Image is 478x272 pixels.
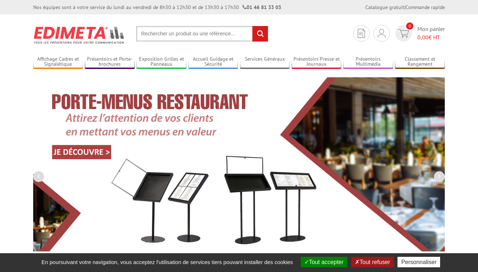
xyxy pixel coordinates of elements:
span: 0,00 [417,34,429,41]
a: Classement et Rangement [395,56,445,68]
a: Accueil Guidage et Sécurité [188,56,238,68]
div: | [365,4,445,11]
a: devis rapide 0 Mon panier 0,00€ HT [394,25,445,42]
a: Présentoirs Multimédia [343,56,393,68]
a: Exposition Grilles et Panneaux [136,56,186,68]
img: devis rapide [378,29,386,38]
button: Tout accepter [301,257,347,267]
img: Présentoir, panneau, stand - Edimeta - PLV, affichage, mobilier bureau, entreprise [33,22,125,48]
a: Commande rapide [405,4,445,10]
img: devis rapide [399,29,409,38]
span: En poursuivant votre navigation, vous acceptez l'utilisation de services tiers pouvant installer ... [38,259,297,265]
div: Nos équipes sont à votre service du lundi au vendredi de 8h30 à 12h30 et de 13h30 à 17h30 [33,4,281,11]
input: rechercher [252,26,268,42]
input: Rechercher un produit ou une référence... [136,26,268,42]
a: Catalogue gratuit [365,4,404,10]
span: € HT [417,33,445,42]
a: Présentoirs Presse et Journaux [292,56,342,68]
strong: 01 46 81 33 03 [243,4,281,10]
a: Affichage Cadres et Signalétique [33,56,83,68]
span: Mon panier [417,25,445,42]
img: devis rapide [358,29,365,38]
button: Personnaliser (fenêtre modale) [397,257,440,267]
a: Présentoirs et Porte-brochures [85,56,135,68]
a: Services Généraux [240,56,290,68]
button: Tout refuser [351,257,394,267]
span: 0 [406,22,413,30]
